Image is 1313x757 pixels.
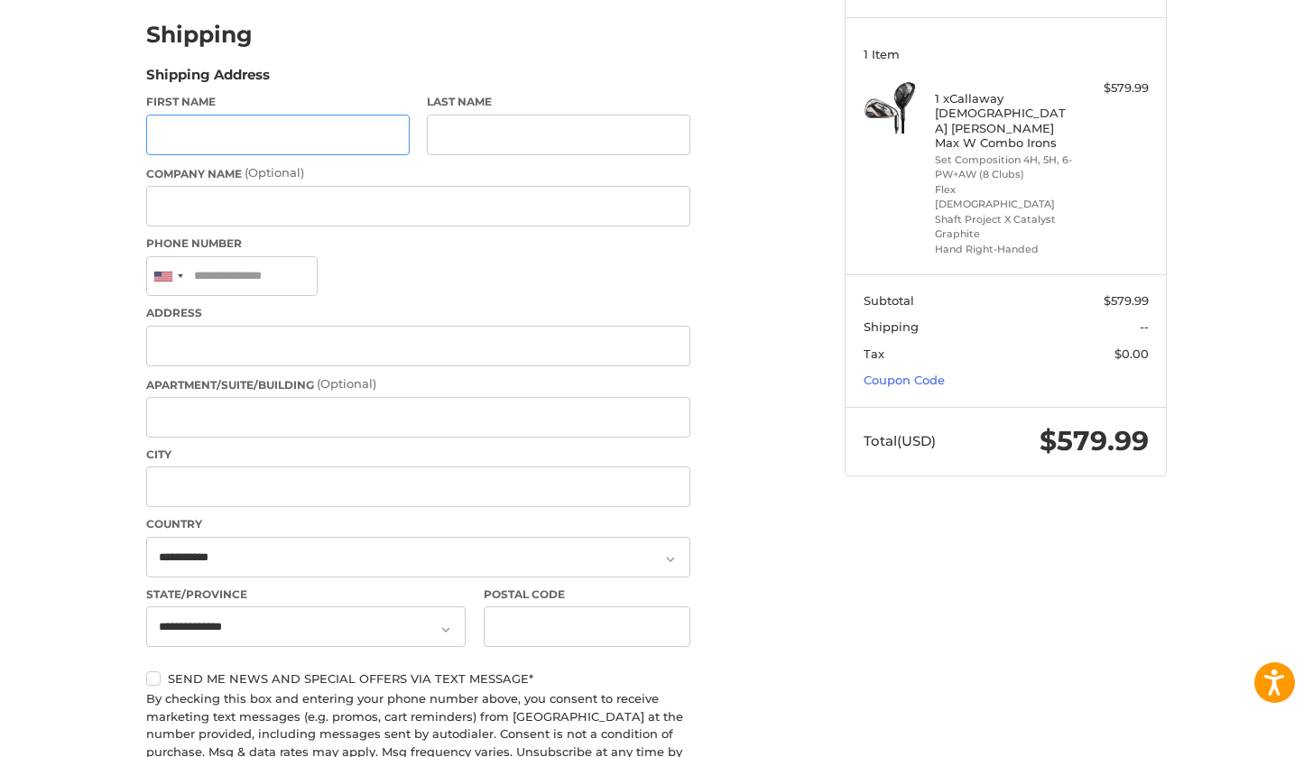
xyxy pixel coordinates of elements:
span: -- [1140,319,1149,334]
label: Company Name [146,164,690,182]
span: Total (USD) [864,432,936,449]
li: Set Composition 4H, 5H, 6-PW+AW (8 Clubs) [935,152,1073,182]
span: Subtotal [864,293,914,308]
label: City [146,447,690,463]
label: Last Name [427,94,690,110]
li: Hand Right-Handed [935,242,1073,257]
h4: 1 x Callaway [DEMOGRAPHIC_DATA] [PERSON_NAME] Max W Combo Irons [935,91,1073,150]
label: State/Province [146,586,466,603]
small: (Optional) [317,376,376,391]
label: Send me news and special offers via text message* [146,671,690,686]
span: Tax [864,346,884,361]
span: $0.00 [1114,346,1149,361]
li: Flex [DEMOGRAPHIC_DATA] [935,182,1073,212]
h3: 1 Item [864,47,1149,61]
label: Apartment/Suite/Building [146,375,690,393]
label: First Name [146,94,410,110]
label: Address [146,305,690,321]
small: (Optional) [245,165,304,180]
div: $579.99 [1077,79,1149,97]
li: Shaft Project X Catalyst Graphite [935,212,1073,242]
span: Shipping [864,319,919,334]
h2: Shipping [146,21,253,49]
label: Country [146,516,690,532]
div: United States: +1 [147,257,189,296]
label: Phone Number [146,235,690,252]
span: $579.99 [1040,424,1149,457]
legend: Shipping Address [146,65,270,94]
a: Coupon Code [864,373,945,387]
label: Postal Code [484,586,691,603]
span: $579.99 [1104,293,1149,308]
